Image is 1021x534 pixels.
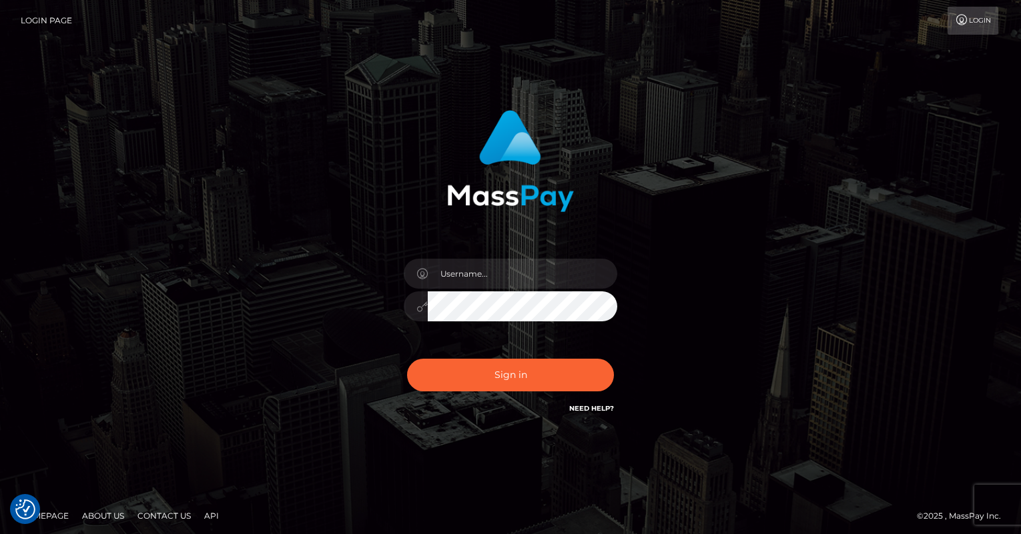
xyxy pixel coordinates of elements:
button: Sign in [407,359,614,391]
input: Username... [428,259,617,289]
img: Revisit consent button [15,499,35,519]
a: Homepage [15,505,74,526]
a: Need Help? [569,404,614,413]
img: MassPay Login [447,110,574,212]
a: Login [948,7,998,35]
div: © 2025 , MassPay Inc. [917,509,1011,523]
button: Consent Preferences [15,499,35,519]
a: About Us [77,505,129,526]
a: API [199,505,224,526]
a: Contact Us [132,505,196,526]
a: Login Page [21,7,72,35]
